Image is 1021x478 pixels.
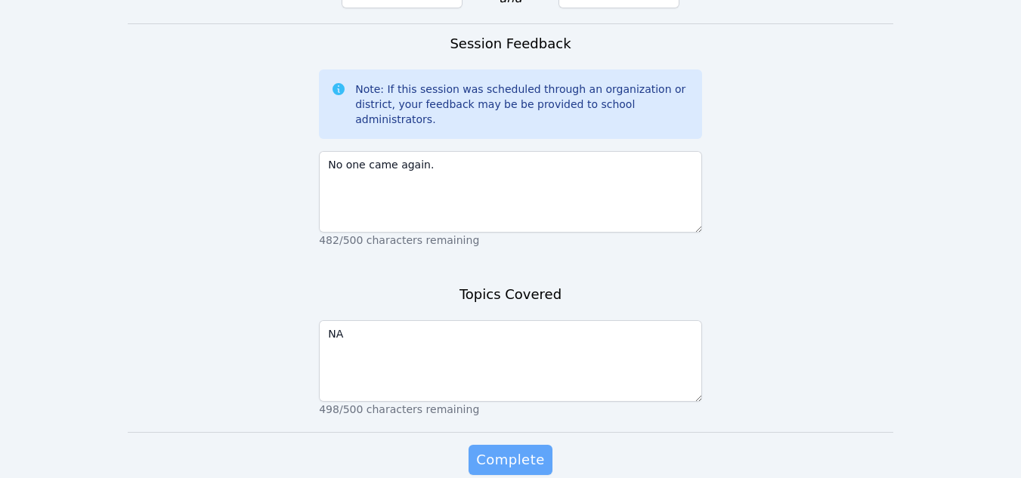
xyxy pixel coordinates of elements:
span: Complete [476,449,544,470]
h3: Session Feedback [450,33,571,54]
h3: Topics Covered [459,284,562,305]
button: Complete [469,445,552,475]
textarea: NA [319,320,702,402]
div: Note: If this session was scheduled through an organization or district, your feedback may be be ... [355,82,690,127]
p: 498/500 characters remaining [319,402,702,417]
textarea: No one came again. [319,151,702,233]
p: 482/500 characters remaining [319,233,702,248]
